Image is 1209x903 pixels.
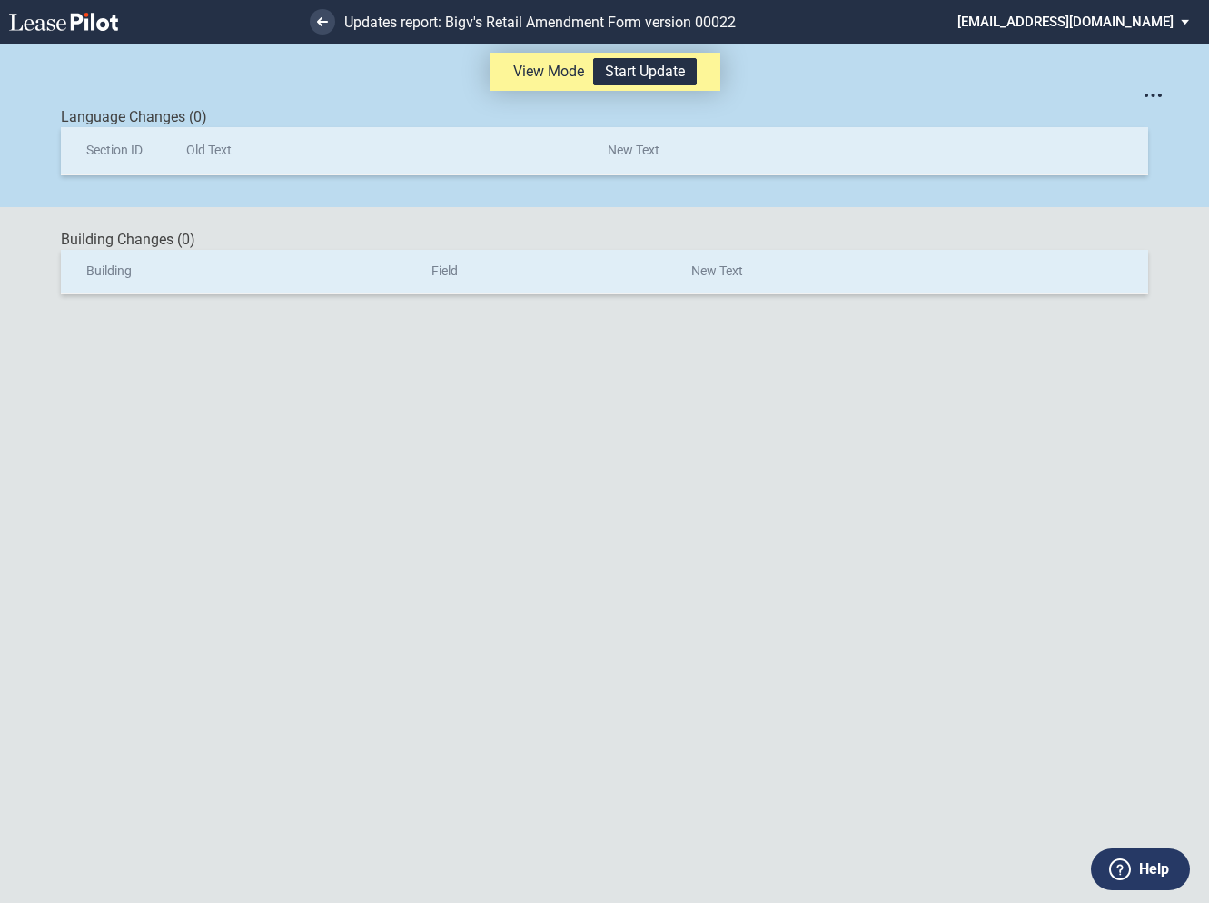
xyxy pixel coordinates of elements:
[666,250,1040,293] th: New Text
[61,107,1149,127] div: Language Changes (0)
[490,53,720,91] div: View Mode
[1091,848,1190,890] button: Help
[582,127,1039,174] th: New Text
[1139,858,1169,881] label: Help
[61,127,161,174] th: Section ID
[593,58,697,85] button: Start Update
[1138,80,1167,109] button: Open options menu
[161,127,583,174] th: Old Text
[61,230,1149,250] div: Building Changes (0)
[61,250,406,293] th: Building
[406,250,666,293] th: Field
[344,14,736,31] span: Updates report: Bigv's Retail Amendment Form version 00022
